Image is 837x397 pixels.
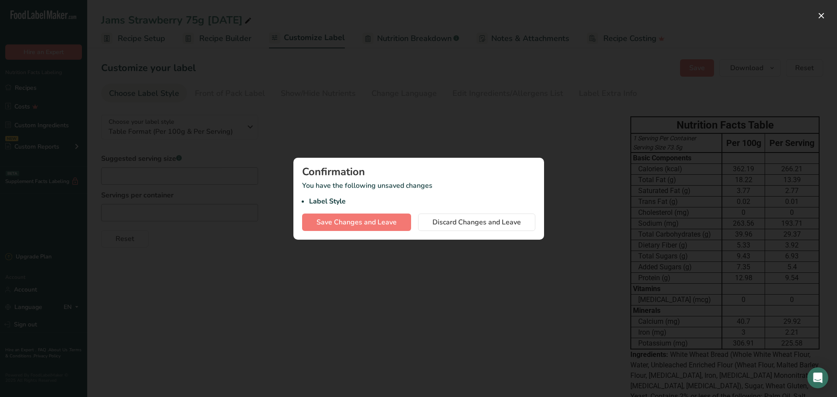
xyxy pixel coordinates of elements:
[302,166,535,177] div: Confirmation
[302,180,535,207] p: You have the following unsaved changes
[316,217,397,227] span: Save Changes and Leave
[309,196,535,207] li: Label Style
[432,217,521,227] span: Discard Changes and Leave
[302,214,411,231] button: Save Changes and Leave
[418,214,535,231] button: Discard Changes and Leave
[807,367,828,388] div: Open Intercom Messenger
